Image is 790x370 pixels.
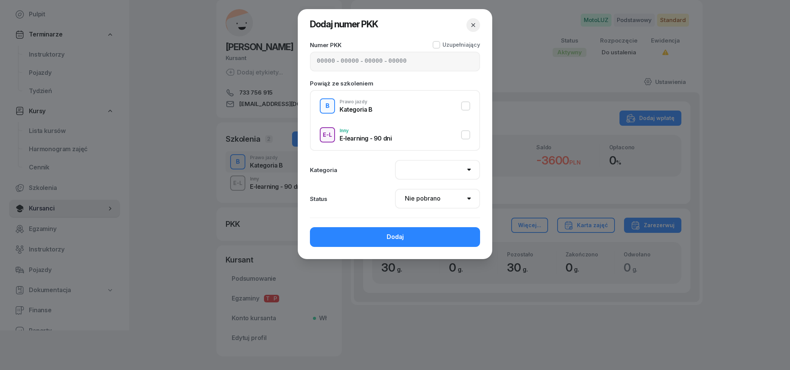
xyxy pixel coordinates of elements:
h2: Dodaj numer PKK [310,18,378,32]
input: 00000 [365,57,383,66]
input: 00000 [317,57,335,66]
input: 00000 [389,57,407,66]
span: - [360,57,363,66]
span: Uzupełniający [442,41,480,48]
div: Prawo jazdy [340,100,373,104]
span: - [337,57,339,66]
button: BPrawo jazdyKategoria B [320,98,470,114]
div: Dodaj [387,232,404,242]
div: E-L [320,130,335,139]
div: B [322,100,333,112]
div: Kategoria B [340,106,373,112]
div: Inny [340,128,392,133]
button: Dodaj [310,227,480,247]
div: E-learning - 90 dni [340,135,392,141]
button: E-LInnyE-learning - 90 dni [320,127,470,142]
button: B [320,98,335,114]
button: E-L [320,127,335,142]
input: 00000 [341,57,359,66]
span: - [384,57,387,66]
